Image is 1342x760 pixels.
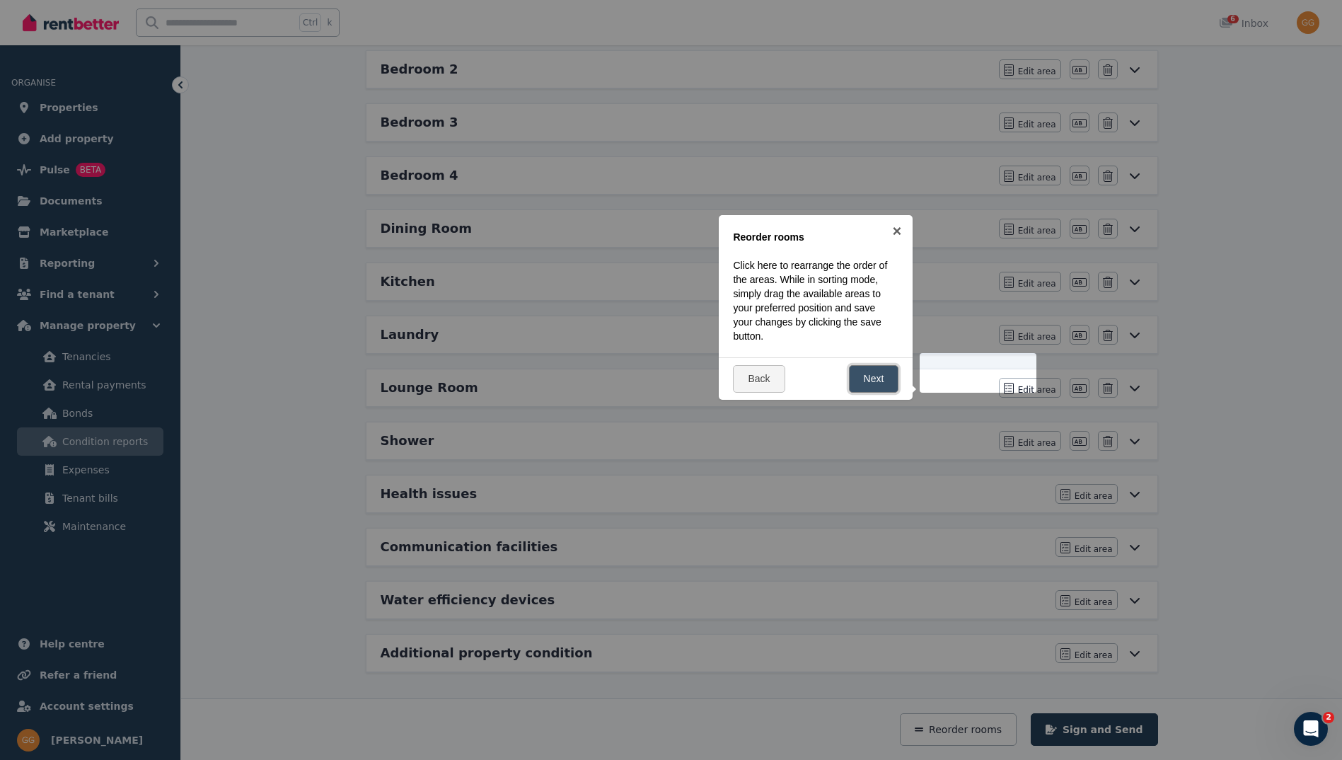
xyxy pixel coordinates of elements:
a: Next [849,365,899,393]
span: 2 [1323,712,1334,723]
a: Back [733,365,785,393]
a: × [881,215,913,247]
iframe: Intercom live chat [1294,712,1328,746]
p: Click here to rearrange the order of the areas. While in sorting mode, simply drag the available ... [733,258,890,343]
